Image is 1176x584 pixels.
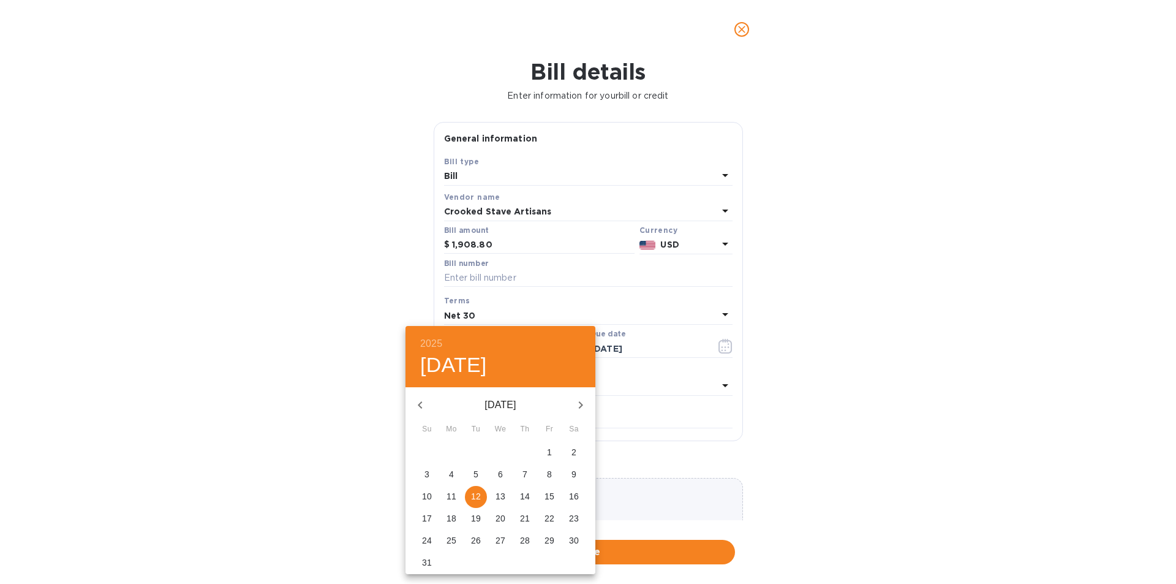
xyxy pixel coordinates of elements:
[569,512,579,525] p: 23
[416,423,438,436] span: Su
[465,530,487,552] button: 26
[571,468,576,480] p: 9
[420,335,442,352] button: 2025
[538,530,560,552] button: 29
[569,490,579,502] p: 16
[498,468,503,480] p: 6
[514,423,536,436] span: Th
[424,468,429,480] p: 3
[489,530,511,552] button: 27
[440,486,462,508] button: 11
[465,423,487,436] span: Tu
[447,512,456,525] p: 18
[569,534,579,547] p: 30
[416,508,438,530] button: 17
[538,464,560,486] button: 8
[447,490,456,502] p: 11
[538,508,560,530] button: 22
[449,468,454,480] p: 4
[563,442,585,464] button: 2
[473,468,478,480] p: 5
[496,490,505,502] p: 13
[422,490,432,502] p: 10
[520,512,530,525] p: 21
[496,512,505,525] p: 20
[563,464,585,486] button: 9
[422,556,432,569] p: 31
[440,464,462,486] button: 4
[547,446,552,458] p: 1
[514,530,536,552] button: 28
[465,486,487,508] button: 12
[440,530,462,552] button: 25
[435,398,566,412] p: [DATE]
[420,352,487,378] button: [DATE]
[520,534,530,547] p: 28
[471,512,481,525] p: 19
[416,464,438,486] button: 3
[514,486,536,508] button: 14
[571,446,576,458] p: 2
[416,530,438,552] button: 24
[545,490,554,502] p: 15
[447,534,456,547] p: 25
[514,508,536,530] button: 21
[520,490,530,502] p: 14
[563,530,585,552] button: 30
[489,423,511,436] span: We
[547,468,552,480] p: 8
[489,508,511,530] button: 20
[422,534,432,547] p: 24
[416,552,438,574] button: 31
[440,508,462,530] button: 18
[489,486,511,508] button: 13
[416,486,438,508] button: 10
[563,486,585,508] button: 16
[538,442,560,464] button: 1
[563,508,585,530] button: 23
[465,464,487,486] button: 5
[522,468,527,480] p: 7
[545,512,554,525] p: 22
[422,512,432,525] p: 17
[545,534,554,547] p: 29
[514,464,536,486] button: 7
[538,486,560,508] button: 15
[538,423,560,436] span: Fr
[471,490,481,502] p: 12
[465,508,487,530] button: 19
[440,423,462,436] span: Mo
[489,464,511,486] button: 6
[471,534,481,547] p: 26
[496,534,505,547] p: 27
[563,423,585,436] span: Sa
